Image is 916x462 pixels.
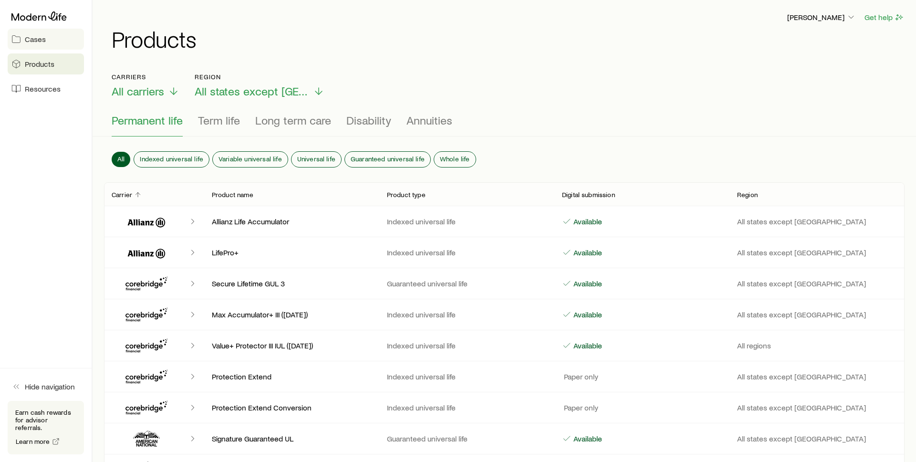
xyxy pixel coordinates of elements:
[346,114,391,127] span: Disability
[406,114,452,127] span: Annuities
[8,401,84,454] div: Earn cash rewards for advisor referrals.Learn more
[112,27,905,50] h1: Products
[787,12,856,23] button: [PERSON_NAME]
[134,152,209,167] button: Indexed universal life
[16,438,50,445] span: Learn more
[25,34,46,44] span: Cases
[387,217,547,226] p: Indexed universal life
[195,73,324,81] p: Region
[737,372,897,381] p: All states except [GEOGRAPHIC_DATA]
[212,341,372,350] p: Value+ Protector III IUL ([DATE])
[117,155,125,163] span: All
[140,155,203,163] span: Indexed universal life
[25,59,54,69] span: Products
[387,341,547,350] p: Indexed universal life
[737,341,897,350] p: All regions
[112,152,130,167] button: All
[212,279,372,288] p: Secure Lifetime GUL 3
[572,248,602,257] p: Available
[291,152,341,167] button: Universal life
[737,191,758,199] p: Region
[8,29,84,50] a: Cases
[387,279,547,288] p: Guaranteed universal life
[112,84,164,98] span: All carriers
[387,191,426,199] p: Product type
[572,217,602,226] p: Available
[737,434,897,443] p: All states except [GEOGRAPHIC_DATA]
[562,191,615,199] p: Digital submission
[387,372,547,381] p: Indexed universal life
[737,403,897,412] p: All states except [GEOGRAPHIC_DATA]
[387,248,547,257] p: Indexed universal life
[112,73,179,98] button: CarriersAll carriers
[387,403,547,412] p: Indexed universal life
[737,248,897,257] p: All states except [GEOGRAPHIC_DATA]
[212,191,253,199] p: Product name
[572,279,602,288] p: Available
[297,155,335,163] span: Universal life
[219,155,282,163] span: Variable universal life
[434,152,476,167] button: Whole life
[737,217,897,226] p: All states except [GEOGRAPHIC_DATA]
[864,12,905,23] button: Get help
[25,382,75,391] span: Hide navigation
[112,191,132,199] p: Carrier
[440,155,470,163] span: Whole life
[198,114,240,127] span: Term life
[572,341,602,350] p: Available
[212,403,372,412] p: Protection Extend Conversion
[737,279,897,288] p: All states except [GEOGRAPHIC_DATA]
[8,78,84,99] a: Resources
[212,248,372,257] p: LifePro+
[15,409,76,431] p: Earn cash rewards for advisor referrals.
[387,310,547,319] p: Indexed universal life
[112,114,183,127] span: Permanent life
[572,310,602,319] p: Available
[8,53,84,74] a: Products
[787,12,856,22] p: [PERSON_NAME]
[345,152,430,167] button: Guaranteed universal life
[572,434,602,443] p: Available
[195,73,324,98] button: RegionAll states except [GEOGRAPHIC_DATA]
[737,310,897,319] p: All states except [GEOGRAPHIC_DATA]
[213,152,288,167] button: Variable universal life
[562,403,598,412] p: Paper only
[387,434,547,443] p: Guaranteed universal life
[112,114,897,136] div: Product types
[195,84,309,98] span: All states except [GEOGRAPHIC_DATA]
[8,376,84,397] button: Hide navigation
[351,155,425,163] span: Guaranteed universal life
[25,84,61,94] span: Resources
[255,114,331,127] span: Long term care
[212,310,372,319] p: Max Accumulator+ III ([DATE])
[212,434,372,443] p: Signature Guaranteed UL
[212,372,372,381] p: Protection Extend
[212,217,372,226] p: Allianz Life Accumulator
[562,372,598,381] p: Paper only
[112,73,179,81] p: Carriers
